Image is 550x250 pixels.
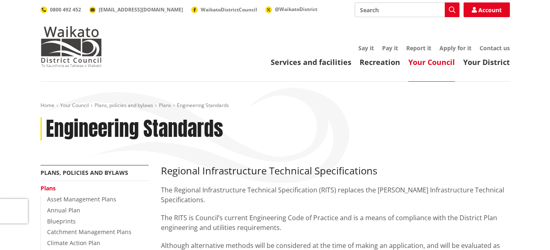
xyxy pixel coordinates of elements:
a: Climate Action Plan [47,239,100,247]
a: Your District [463,57,510,67]
img: Waikato District Council - Te Kaunihera aa Takiwaa o Waikato [41,26,102,67]
span: @WaikatoDistrict [275,6,317,13]
a: Pay it [382,44,398,52]
a: Catchment Management Plans [47,228,131,236]
a: Report it [406,44,431,52]
a: Plans, policies and bylaws [41,169,128,176]
a: @WaikatoDistrict [265,6,317,13]
p: The RITS is Council’s current Engineering Code of Practice and is a means of compliance with the ... [161,213,510,232]
a: Your Council [60,102,89,109]
a: Apply for it [439,44,471,52]
a: WaikatoDistrictCouncil [191,6,257,13]
a: Plans, policies and bylaws [95,102,153,109]
span: [EMAIL_ADDRESS][DOMAIN_NAME] [99,6,183,13]
h1: Engineering Standards [46,117,223,141]
nav: breadcrumb [41,102,510,109]
a: Blueprints [47,217,76,225]
a: Home [41,102,54,109]
a: Recreation [360,57,400,67]
a: Plans [159,102,171,109]
a: 0800 492 452 [41,6,81,13]
a: Your Council [408,57,455,67]
a: Contact us [480,44,510,52]
a: Account [464,2,510,17]
a: [EMAIL_ADDRESS][DOMAIN_NAME] [89,6,183,13]
a: Plans [41,184,56,192]
h3: Regional Infrastructure Technical Specifications [161,165,510,177]
a: Services and facilities [271,57,351,67]
p: The Regional Infrastructure Technical Specification (RITS) replaces the [PERSON_NAME] Infrastruct... [161,185,510,205]
a: Annual Plan [47,206,80,214]
input: Search input [355,2,459,17]
span: WaikatoDistrictCouncil [201,6,257,13]
a: Say it [358,44,374,52]
span: Engineering Standards [177,102,229,109]
a: Asset Management Plans [47,195,116,203]
span: 0800 492 452 [50,6,81,13]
